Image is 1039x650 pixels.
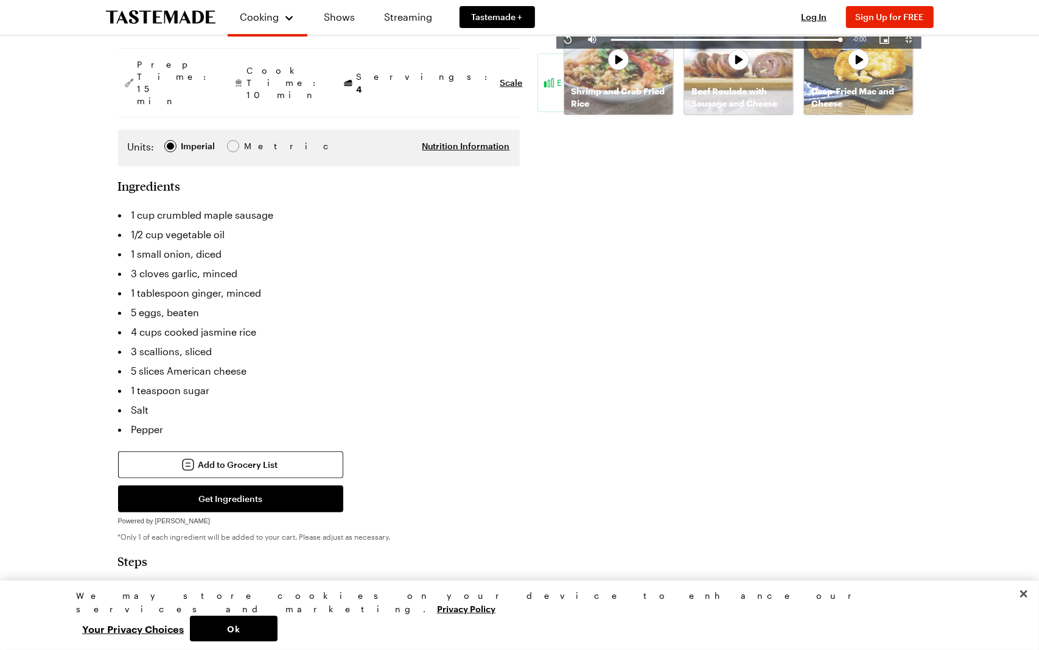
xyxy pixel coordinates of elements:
[500,77,523,89] button: Scale
[855,36,866,43] span: 0:00
[244,140,271,153] span: Metric
[460,6,535,28] a: Tastemade +
[138,58,213,107] span: Prep Time: 15 min
[118,514,211,525] a: Powered by [PERSON_NAME]
[684,4,794,115] a: Beef Roulade with Sausage and CheeseRecipe image thumbnail
[802,12,827,22] span: Log In
[611,39,841,41] div: Progress Bar
[190,616,278,641] button: Ok
[804,85,913,110] p: Deep-Fried Mac and Cheese
[790,11,839,23] button: Log In
[357,83,362,94] span: 4
[564,4,674,115] a: Shrimp and Crab Fried RiceRecipe image thumbnail
[437,602,495,614] a: More information about your privacy, opens in a new tab
[118,451,343,478] button: Add to Grocery List
[118,283,520,303] li: 1 tablespoon ginger, minced
[118,420,520,439] li: Pepper
[846,6,934,28] button: Sign Up for FREE
[684,85,793,110] p: Beef Roulade with Sausage and Cheese
[118,486,343,512] button: Get Ingredients
[803,4,914,115] a: Deep-Fried Mac and CheeseRecipe image thumbnail
[118,322,520,342] li: 4 cups cooked jasmine rice
[118,205,520,225] li: 1 cup crumbled maple sausage
[76,616,190,641] button: Your Privacy Choices
[76,589,953,641] div: Privacy
[357,71,494,96] span: Servings:
[181,140,215,153] div: Imperial
[118,361,520,381] li: 5 slices American cheese
[1010,581,1037,607] button: Close
[247,65,323,101] span: Cook Time: 10 min
[472,11,523,23] span: Tastemade +
[118,264,520,283] li: 3 cloves garlic, minced
[181,140,216,153] span: Imperial
[118,381,520,400] li: 1 teaspoon sugar
[106,10,215,24] a: To Tastemade Home Page
[856,12,924,22] span: Sign Up for FREE
[581,30,605,49] button: Mute
[873,30,897,49] button: Picture-in-Picture
[240,5,295,29] button: Cooking
[556,30,581,49] button: Replay
[118,532,520,542] p: *Only 1 of each ingredient will be added to your cart. Please adjust as necessary.
[198,459,278,471] span: Add to Grocery List
[76,589,953,616] div: We may store cookies on your device to enhance our services and marketing.
[118,517,211,525] span: Powered by [PERSON_NAME]
[118,342,520,361] li: 3 scallions, sliced
[118,178,181,193] h2: Ingredients
[118,225,520,244] li: 1/2 cup vegetable oil
[118,303,520,322] li: 5 eggs, beaten
[853,36,855,43] span: -
[558,77,626,89] span: Easy
[564,85,673,110] p: Shrimp and Crab Fried Rice
[128,140,270,157] div: Imperial Metric
[244,140,270,153] div: Metric
[128,140,155,154] label: Units:
[118,244,520,264] li: 1 small onion, diced
[422,140,510,152] button: Nutrition Information
[118,554,520,568] h2: Steps
[897,30,922,49] button: Exit Fullscreen
[118,400,520,420] li: Salt
[240,11,279,23] span: Cooking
